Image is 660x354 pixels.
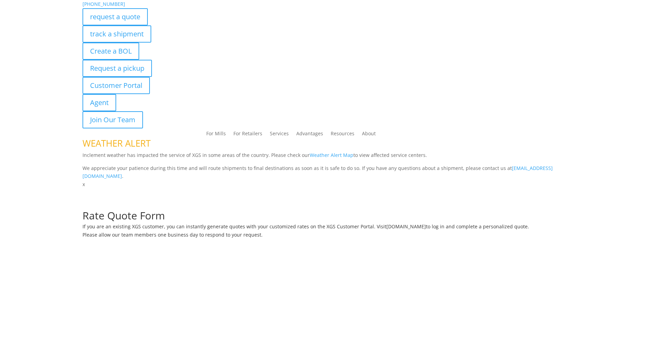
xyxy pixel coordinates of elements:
a: Create a BOL [82,43,139,60]
a: Advantages [296,131,323,139]
a: track a shipment [82,25,151,43]
a: Agent [82,94,116,111]
a: Join Our Team [82,111,143,128]
h6: Please allow our team members one business day to respond to your request. [82,232,577,241]
a: Resources [331,131,354,139]
p: Complete the form below for a customized quote based on your shipping needs. [82,202,577,210]
a: [DOMAIN_NAME] [386,223,426,230]
span: to log in and complete a personalized quote. [426,223,529,230]
span: If you are an existing XGS customer, you can instantly generate quotes with your customized rates... [82,223,386,230]
a: Weather Alert Map [310,152,353,158]
a: About [362,131,376,139]
a: Services [270,131,289,139]
a: Customer Portal [82,77,150,94]
p: Inclement weather has impacted the service of XGS in some areas of the country. Please check our ... [82,151,577,164]
h1: Rate Quote Form [82,210,577,224]
span: WEATHER ALERT [82,137,151,149]
a: [PHONE_NUMBER] [82,1,125,7]
a: request a quote [82,8,148,25]
p: x [82,180,577,189]
h1: Request a Quote [82,189,577,202]
a: For Mills [206,131,226,139]
a: Request a pickup [82,60,152,77]
p: We appreciate your patience during this time and will route shipments to final destinations as so... [82,164,577,181]
a: For Retailers [233,131,262,139]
